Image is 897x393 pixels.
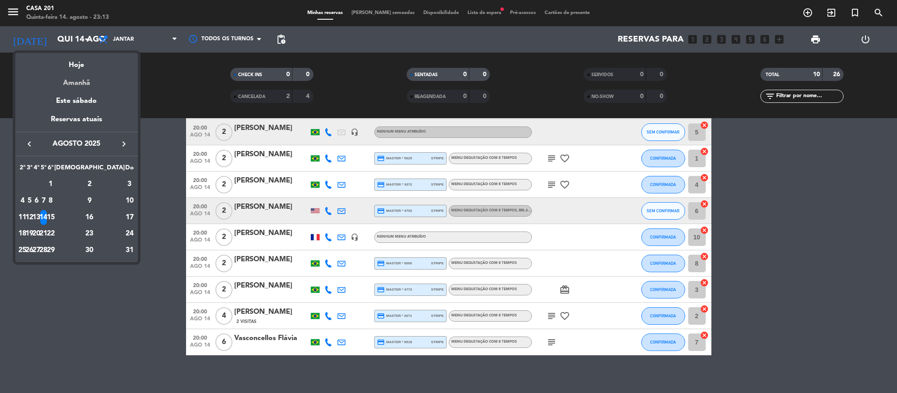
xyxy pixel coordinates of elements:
td: 6 de agosto de 2025 [33,193,40,209]
div: 8 [47,193,54,208]
div: 23 [58,227,121,242]
div: 2 [58,177,121,192]
td: 14 de agosto de 2025 [40,209,47,226]
td: 23 de agosto de 2025 [54,226,125,242]
td: 13 de agosto de 2025 [33,209,40,226]
div: 20 [33,227,40,242]
i: keyboard_arrow_right [119,139,129,149]
div: 10 [125,193,134,208]
div: 15 [47,210,54,225]
th: Sábado [54,163,125,176]
td: 1 de agosto de 2025 [47,176,54,193]
td: 19 de agosto de 2025 [26,226,33,242]
td: 30 de agosto de 2025 [54,242,125,259]
div: Amanhã [15,71,138,89]
i: keyboard_arrow_left [24,139,35,149]
div: 22 [47,227,54,242]
td: 11 de agosto de 2025 [19,209,26,226]
div: 24 [125,227,134,242]
div: Este sábado [15,89,138,113]
td: 4 de agosto de 2025 [19,193,26,209]
td: 7 de agosto de 2025 [40,193,47,209]
div: 16 [58,210,121,225]
div: 29 [47,243,54,258]
button: keyboard_arrow_left [21,138,37,150]
div: 21 [40,227,47,242]
td: 17 de agosto de 2025 [125,209,134,226]
td: 21 de agosto de 2025 [40,226,47,242]
td: 27 de agosto de 2025 [33,242,40,259]
td: 20 de agosto de 2025 [33,226,40,242]
div: 1 [47,177,54,192]
td: 25 de agosto de 2025 [19,242,26,259]
div: 30 [58,243,121,258]
th: Sexta-feira [47,163,54,176]
td: 22 de agosto de 2025 [47,226,54,242]
div: Hoje [15,53,138,71]
td: 2 de agosto de 2025 [54,176,125,193]
td: 9 de agosto de 2025 [54,193,125,209]
div: 6 [33,193,40,208]
div: 14 [40,210,47,225]
div: 12 [26,210,33,225]
td: 8 de agosto de 2025 [47,193,54,209]
div: 28 [40,243,47,258]
div: 7 [40,193,47,208]
button: keyboard_arrow_right [116,138,132,150]
td: 31 de agosto de 2025 [125,242,134,259]
div: 3 [125,177,134,192]
div: 11 [19,210,26,225]
th: Domingo [125,163,134,176]
td: 26 de agosto de 2025 [26,242,33,259]
div: 25 [19,243,26,258]
td: 24 de agosto de 2025 [125,226,134,242]
td: 12 de agosto de 2025 [26,209,33,226]
div: 31 [125,243,134,258]
div: 18 [19,227,26,242]
th: Terça-feira [26,163,33,176]
th: Quinta-feira [40,163,47,176]
td: 18 de agosto de 2025 [19,226,26,242]
td: 10 de agosto de 2025 [125,193,134,209]
th: Quarta-feira [33,163,40,176]
div: 9 [58,193,121,208]
td: 29 de agosto de 2025 [47,242,54,259]
td: 16 de agosto de 2025 [54,209,125,226]
div: Reservas atuais [15,114,138,132]
div: 17 [125,210,134,225]
div: 5 [26,193,33,208]
div: 19 [26,227,33,242]
td: 3 de agosto de 2025 [125,176,134,193]
td: AGO [19,176,47,193]
div: 13 [33,210,40,225]
td: 15 de agosto de 2025 [47,209,54,226]
div: 27 [33,243,40,258]
td: 5 de agosto de 2025 [26,193,33,209]
div: 4 [19,193,26,208]
span: agosto 2025 [37,138,116,150]
th: Segunda-feira [19,163,26,176]
td: 28 de agosto de 2025 [40,242,47,259]
div: 26 [26,243,33,258]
